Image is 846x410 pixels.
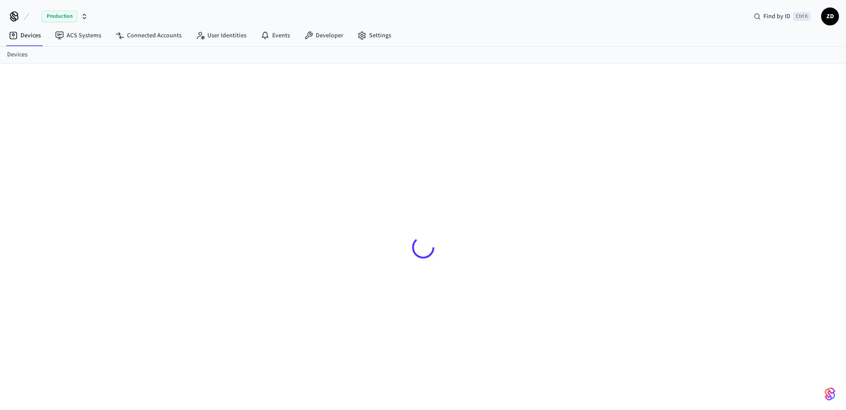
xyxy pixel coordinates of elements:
span: ZD [822,8,838,24]
span: Find by ID [763,12,790,21]
a: Developer [297,28,350,44]
img: SeamLogoGradient.69752ec5.svg [825,387,835,401]
a: ACS Systems [48,28,108,44]
a: User Identities [189,28,254,44]
a: Devices [7,50,28,60]
div: Find by IDCtrl K [747,8,818,24]
a: Connected Accounts [108,28,189,44]
a: Events [254,28,297,44]
span: Production [42,11,77,22]
a: Settings [350,28,398,44]
span: Ctrl K [793,12,810,21]
button: ZD [821,8,839,25]
a: Devices [2,28,48,44]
